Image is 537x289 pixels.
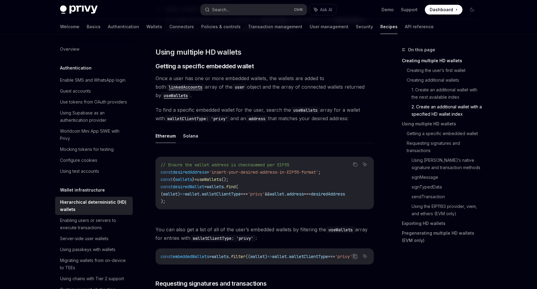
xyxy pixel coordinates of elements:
[60,98,127,106] div: Use tokens from OAuth providers
[245,254,250,259] span: ((
[161,169,173,175] span: const
[287,254,289,259] span: .
[175,177,192,182] span: wallets
[209,169,318,175] span: 'insert-your-desired-address-in-EIP55-format'
[161,184,173,189] span: const
[412,182,482,192] a: signTypedData
[185,191,199,197] span: wallet
[55,44,133,55] a: Overview
[192,177,195,182] span: }
[318,169,321,175] span: ;
[60,64,92,72] h5: Authentication
[241,191,248,197] span: ===
[60,5,98,14] img: dark logo
[402,119,482,129] a: Using multiple HD wallets
[294,7,303,12] span: Ctrl K
[224,184,226,189] span: .
[310,19,349,34] a: User management
[180,191,185,197] span: =>
[60,168,99,175] div: Using test accounts
[55,215,133,233] a: Enabling users or servers to execute transactions
[55,255,133,273] a: Migrating wallets from on-device to TEEs
[155,129,176,143] button: Ethereum
[401,7,418,13] a: Support
[55,155,133,166] a: Configure cookies
[272,254,287,259] span: wallet
[166,84,205,90] a: linkedAccounts
[161,191,163,197] span: (
[335,254,352,259] span: 'privy'
[155,47,241,57] span: Using multiple HD wallets
[60,46,79,53] div: Overview
[287,191,304,197] span: address
[207,169,209,175] span: =
[351,161,359,168] button: Copy the contents from the code block
[55,86,133,97] a: Guest accounts
[228,254,231,259] span: .
[209,254,212,259] span: =
[60,146,114,153] div: Mocking tokens for testing
[60,19,79,34] a: Welcome
[60,246,115,253] div: Using passkeys with wallets
[60,109,129,124] div: Using Supabase as an authentication provider
[155,74,374,100] span: Once a user has one or more embedded wallets, the wallets are added to both array of the object a...
[380,19,398,34] a: Recipes
[412,202,482,219] a: Using the EIP1193 provider, viem, and ethers (EVM only)
[267,254,272,259] span: =>
[250,254,265,259] span: wallet
[248,19,302,34] a: Transaction management
[430,7,453,13] span: Dashboard
[270,191,284,197] span: wallet
[212,254,228,259] span: wallets
[173,184,204,189] span: desiredWallet
[311,191,345,197] span: desiredAddress
[310,4,336,15] button: Ask AI
[55,166,133,177] a: Using test accounts
[55,97,133,107] a: Use tokens from OAuth providers
[197,177,221,182] span: useWallets
[155,106,374,123] span: To find a specific embedded wallet for the user, search the array for a wallet with and an that m...
[407,138,482,155] a: Requesting signatures and transactions
[402,219,482,228] a: Exporting HD wallets
[60,76,125,84] div: Enable SMS and WhatsApp login
[60,186,105,194] h5: Wallet infrastructure
[55,244,133,255] a: Using passkeys with wallets
[163,191,178,197] span: wallet
[236,184,238,189] span: (
[173,169,207,175] span: desiredAddress
[146,19,162,34] a: Wallets
[407,66,482,75] a: Creating the user’s first wallet
[55,75,133,86] a: Enable SMS and WhatsApp login
[412,192,482,202] a: sendTransaction
[412,102,482,119] a: 2. Create an additional wallet with a specified HD wallet index
[87,19,101,34] a: Basics
[161,177,173,182] span: const
[190,235,256,242] code: walletClientType: 'privy'
[246,115,268,122] code: address
[161,92,190,98] a: useWallets
[155,62,254,70] span: Getting a specific embedded wallet
[195,177,197,182] span: =
[382,7,394,13] a: Demo
[202,191,241,197] span: walletClientType
[161,199,165,204] span: );
[207,184,224,189] span: wallets
[412,172,482,182] a: signMessage
[326,226,355,233] code: useWallets
[412,85,482,102] a: 1. Create an additional wallet with the next available index
[60,217,129,231] div: Enabling users or servers to execute transactions
[212,6,229,13] div: Search...
[405,19,434,34] a: API reference
[328,254,335,259] span: ===
[60,199,129,213] div: Hierarchical deterministic (HD) wallets
[165,115,230,122] code: walletClientType: 'privy'
[161,162,289,168] span: // Ensure the wallet address is checksummed per EIP55
[201,19,241,34] a: Policies & controls
[232,84,247,90] code: user
[55,126,133,144] a: Worldcoin Mini App SIWE with Privy
[361,252,369,260] button: Ask AI
[55,197,133,215] a: Hierarchical deterministic (HD) wallets
[60,157,97,164] div: Configure cookies
[155,279,266,288] span: Requesting signatures and transactions
[231,254,245,259] span: filter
